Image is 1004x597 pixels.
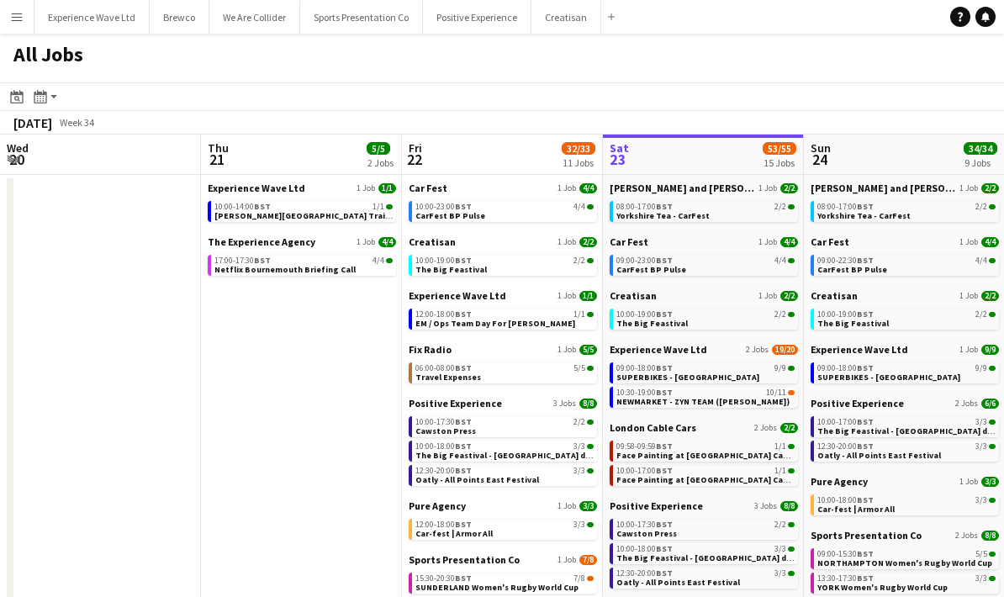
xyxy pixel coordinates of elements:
[208,182,396,194] a: Experience Wave Ltd1 Job1/1
[34,1,150,34] button: Experience Wave Ltd
[610,235,798,248] a: Car Fest1 Job4/4
[455,519,472,530] span: BST
[616,467,673,475] span: 10:00-17:00
[455,573,472,584] span: BST
[975,203,987,211] span: 2/2
[656,201,673,212] span: BST
[409,499,597,553] div: Pure Agency1 Job3/312:00-18:00BST3/3Car-fest | Armor All
[981,183,999,193] span: 2/2
[409,499,597,512] a: Pure Agency1 Job3/3
[579,399,597,409] span: 8/8
[357,237,375,247] span: 1 Job
[455,201,472,212] span: BST
[415,210,485,221] span: CarFest BP Pulse
[610,343,798,356] a: Experience Wave Ltd2 Jobs19/20
[656,309,673,320] span: BST
[616,210,710,221] span: Yorkshire Tea - CarFest
[300,1,423,34] button: Sports Presentation Co
[780,237,798,247] span: 4/4
[386,258,393,263] span: 4/4
[616,543,795,563] a: 10:00-18:00BST3/3The Big Feastival - [GEOGRAPHIC_DATA] drinks
[811,529,999,542] a: Sports Presentation Co2 Jobs8/8
[817,574,874,583] span: 13:30-17:30
[817,362,996,382] a: 09:00-18:00BST9/9SUPERBIKES - [GEOGRAPHIC_DATA]
[415,467,472,475] span: 12:30-20:00
[610,182,798,194] a: [PERSON_NAME] and [PERSON_NAME]1 Job2/2
[981,345,999,355] span: 9/9
[857,416,874,427] span: BST
[386,204,393,209] span: 1/1
[610,343,707,356] span: Experience Wave Ltd
[817,441,996,460] a: 12:30-20:00BST3/3Oatly - All Points East Festival
[415,474,539,485] span: Oatly - All Points East Festival
[772,345,798,355] span: 19/20
[754,501,777,511] span: 3 Jobs
[573,520,585,529] span: 3/3
[763,142,796,155] span: 53/55
[205,150,229,169] span: 21
[857,494,874,505] span: BST
[553,399,576,409] span: 3 Jobs
[616,442,673,451] span: 09:58-09:59
[780,183,798,193] span: 2/2
[415,450,605,461] span: The Big Feastival - Belvoir Farm drinks
[857,548,874,559] span: BST
[415,573,594,592] a: 15:30-20:30BST7/8SUNDERLAND Women's Rugby World Cup
[415,528,493,539] span: Car-fest | Armor All
[811,235,849,248] span: Car Fest
[616,264,686,275] span: CarFest BP Pulse
[610,421,798,434] a: London Cable Cars2 Jobs2/2
[616,256,673,265] span: 09:00-23:00
[579,183,597,193] span: 4/4
[817,364,874,372] span: 09:00-18:00
[610,182,755,194] span: Bettys and Taylors
[409,289,506,302] span: Experience Wave Ltd
[981,477,999,487] span: 3/3
[817,264,887,275] span: CarFest BP Pulse
[989,312,996,317] span: 2/2
[415,574,472,583] span: 15:30-20:30
[409,397,597,499] div: Positive Experience3 Jobs8/810:00-17:30BST2/2Cawston Press10:00-18:00BST3/3The Big Feastival - [G...
[817,255,996,274] a: 09:00-22:30BST4/4CarFest BP Pulse
[254,201,271,212] span: BST
[415,201,594,220] a: 10:00-23:00BST4/4CarFest BP Pulse
[208,235,396,248] a: The Experience Agency1 Job4/4
[955,531,978,541] span: 2 Jobs
[415,582,579,593] span: SUNDERLAND Women's Rugby World Cup
[811,529,999,597] div: Sports Presentation Co2 Jobs8/809:00-15:30BST5/5NORTHAMPTON Women's Rugby World Cup13:30-17:30BST...
[579,291,597,301] span: 1/1
[774,310,786,319] span: 2/2
[811,397,904,409] span: Positive Experience
[610,289,798,302] a: Creatisan1 Job2/2
[857,309,874,320] span: BST
[975,496,987,505] span: 3/3
[214,255,393,274] a: 17:00-17:30BST4/4Netflix Bournemouth Briefing Call
[573,467,585,475] span: 3/3
[367,156,394,169] div: 2 Jobs
[981,531,999,541] span: 8/8
[4,150,29,169] span: 20
[415,255,594,274] a: 10:00-19:00BST2/2The Big Feastival
[208,235,315,248] span: The Experience Agency
[758,183,777,193] span: 1 Job
[409,235,597,248] a: Creatisan1 Job2/2
[766,388,786,397] span: 10/11
[989,258,996,263] span: 4/4
[557,555,576,565] span: 1 Job
[975,550,987,558] span: 5/5
[587,312,594,317] span: 1/1
[455,255,472,266] span: BST
[557,237,576,247] span: 1 Job
[415,465,594,484] a: 12:30-20:00BST3/3Oatly - All Points East Festival
[607,150,629,169] span: 23
[811,343,908,356] span: Experience Wave Ltd
[955,399,978,409] span: 2 Jobs
[811,140,831,156] span: Sun
[7,140,29,156] span: Wed
[208,182,305,194] span: Experience Wave Ltd
[616,310,673,319] span: 10:00-19:00
[616,465,795,484] a: 10:00-17:00BST1/1Face Painting at [GEOGRAPHIC_DATA] Cable Cars
[656,568,673,579] span: BST
[774,256,786,265] span: 4/4
[817,201,996,220] a: 08:00-17:00BST2/2Yorkshire Tea - CarFest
